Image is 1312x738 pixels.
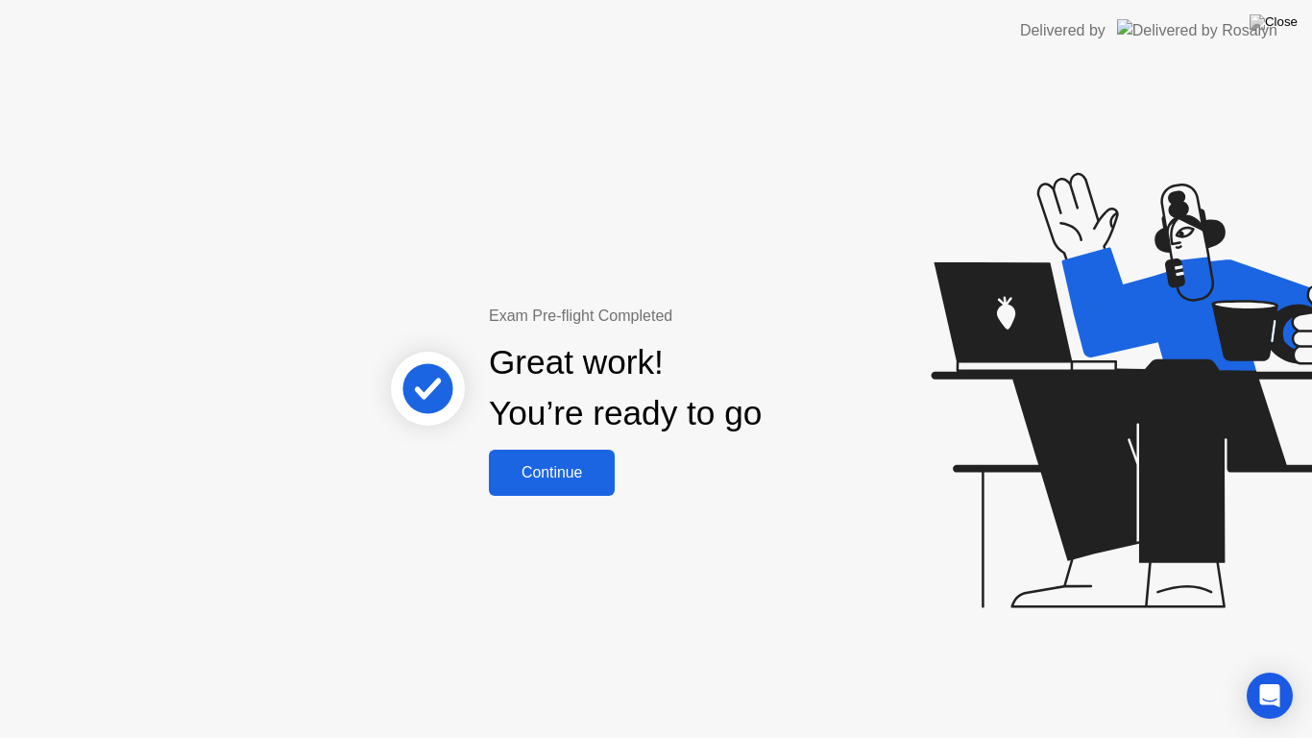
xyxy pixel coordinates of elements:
[1247,673,1293,719] div: Open Intercom Messenger
[489,305,886,328] div: Exam Pre-flight Completed
[1020,19,1105,42] div: Delivered by
[1117,19,1277,41] img: Delivered by Rosalyn
[489,337,762,439] div: Great work! You’re ready to go
[495,464,609,481] div: Continue
[489,450,615,496] button: Continue
[1250,14,1298,30] img: Close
